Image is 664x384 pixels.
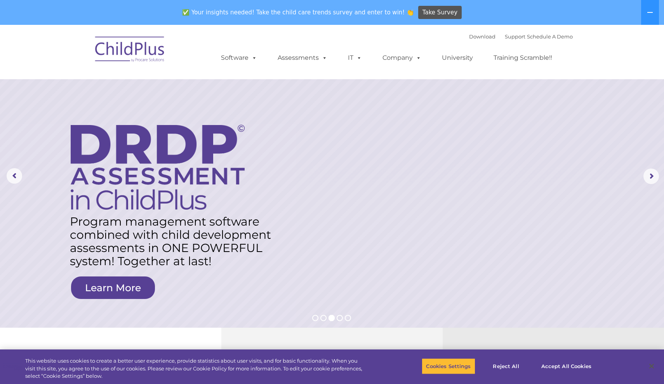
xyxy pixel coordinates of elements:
img: ChildPlus by Procare Solutions [91,31,169,70]
div: This website uses cookies to create a better user experience, provide statistics about user visit... [25,357,365,380]
a: Company [375,50,429,66]
a: Take Survey [418,6,462,19]
a: Training Scramble!! [486,50,560,66]
a: Download [469,33,495,40]
a: Learn More [71,276,155,299]
button: Reject All [482,358,530,374]
span: Last name [108,51,132,57]
font: | [469,33,573,40]
button: Close [643,358,660,375]
a: Support [505,33,525,40]
span: ✅ Your insights needed! Take the child care trends survey and enter to win! 👏 [179,5,417,20]
a: Schedule A Demo [527,33,573,40]
button: Accept All Cookies [537,358,596,374]
a: IT [340,50,370,66]
a: Software [213,50,265,66]
button: Cookies Settings [422,358,475,374]
a: Assessments [270,50,335,66]
img: DRDP Assessment in ChildPlus [71,125,245,210]
span: Take Survey [422,6,457,19]
rs-layer: Program management software combined with child development assessments in ONE POWERFUL system! T... [70,215,282,268]
a: University [434,50,481,66]
span: Phone number [108,83,141,89]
